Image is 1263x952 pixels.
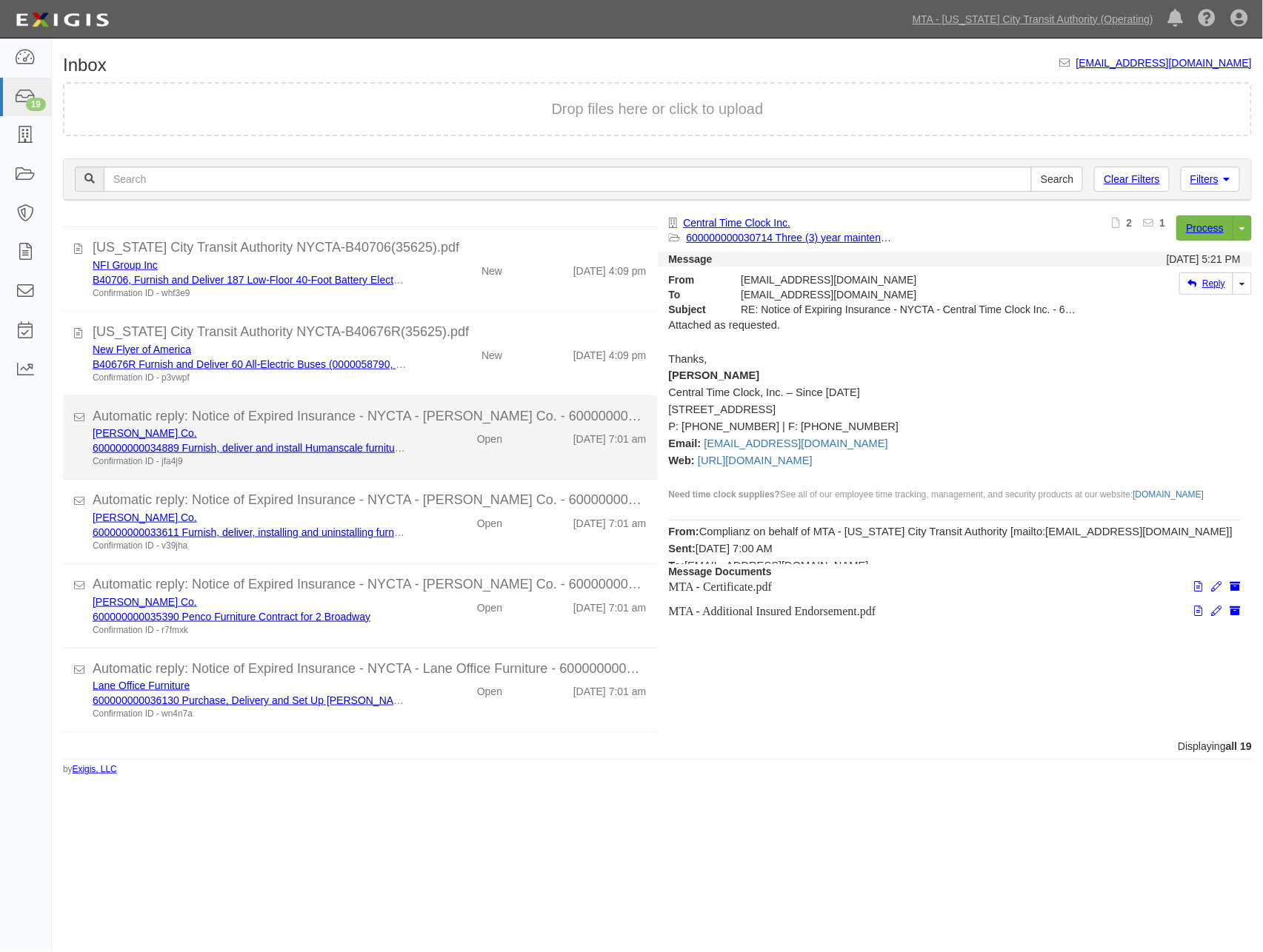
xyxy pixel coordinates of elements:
strong: From [658,272,730,287]
b: Sent: [669,543,696,554]
a: B40676R Furnish and Deliver 60 All-Electric Buses (0000058790, 0000082732) [93,358,457,370]
span: Web: [669,455,696,466]
div: New [481,258,502,278]
div: Open [477,594,502,615]
a: Process [1176,215,1233,241]
div: New Flyer of America [93,342,407,357]
strong: Message [669,253,713,265]
div: agreement-ny7ktk@mtato.complianz.com [730,287,1092,302]
p: MTA - Additional Insured Endorsement.pdf [669,603,1242,620]
div: RE: Notice of Expiring Insurance - NYCTA - Central Time Clock Inc. - 600000000030714 [730,302,1092,317]
b: 1 [1160,217,1166,229]
span: Central Time Clock, Inc. – Since [DATE] [669,386,861,398]
div: Confirmation ID - v39jha [93,540,407,552]
a: blocked::mailto:hal@centraltimeclock.com [704,438,888,449]
a: 600000000030714 Three (3) year maintenance of timestamp machine (REQ0000098915) [687,232,1098,244]
p: MTA - Certificate.pdf [669,579,1242,596]
div: [DATE] 4:09 pm [573,258,647,278]
div: [EMAIL_ADDRESS][DOMAIN_NAME] [730,272,1092,287]
div: New York City Transit Authority NYCTA-B40676R(35625).pdf [93,323,647,342]
div: Open [477,678,502,699]
div: Confirmation ID - whf3e9 [93,287,407,300]
div: Confirmation ID - r7fmxk [93,624,407,637]
span: Thanks, [669,353,707,365]
a: Central Time Clock Inc. [684,217,791,229]
a: [PERSON_NAME] Co. [93,596,197,608]
i: View [1194,606,1202,617]
span: See all of our employee time tracking, management, and security products at our website: [780,489,1133,500]
div: Automatic reply: Notice of Expired Insurance - NYCTA - WB Mason Co. - 600000000033611 [93,491,647,510]
div: Confirmation ID - jfa4j9 [93,455,407,468]
div: [DATE] 4:09 pm [573,342,647,363]
span: Need time clock supplies? [669,489,781,500]
span: From: [669,526,700,537]
h1: Inbox [63,56,107,75]
div: Automatic reply: Notice of Expired Insurance - NYCTA - WB Mason Co. - 600000000035390 [93,575,647,594]
a: Clear Filters [1094,167,1169,192]
a: Exigis, LLC [73,764,117,774]
i: Edit document [1211,606,1222,617]
button: Drop files here or click to upload [552,98,764,120]
i: View [1194,582,1202,592]
div: B40676R Furnish and Deliver 60 All-Electric Buses (0000058790, 0000082732) [93,357,407,372]
i: Edit document [1211,582,1222,592]
small: by [63,763,117,776]
a: New Flyer of America [93,343,191,355]
a: 600000000034889 Furnish, deliver and install Humanscale furniture & products (Riding OGS PC68352) [93,442,567,454]
a: Filters [1181,167,1240,192]
span: [PERSON_NAME] [669,369,760,381]
div: [DATE] 7:01 am [573,594,647,615]
input: Search [1031,167,1083,192]
strong: Message Documents [669,566,772,577]
div: Automatic reply: Notice of Expired Insurance - NYCTA - WB Mason Co. - 600000000034889 [93,407,647,426]
a: 600000000036130 Purchase, Delivery and Set Up [PERSON_NAME] Office Furniture includes 2 Bway [93,694,564,706]
span: Email: [669,438,702,449]
a: blocked::http://www.centraltimeclock.com/ [698,455,813,466]
i: Archive document [1230,582,1241,592]
strong: Subject [658,302,730,317]
span: Attached as requested. [669,319,781,331]
a: blocked::http://www.centraltimeclock.com/ [1133,489,1204,500]
div: [DATE] 7:01 am [573,426,647,446]
div: Displaying [52,739,1263,754]
a: Reply [1179,272,1233,295]
b: 2 [1127,217,1133,229]
strong: To [658,287,730,302]
a: 600000000035390 Penco Furniture Contract for 2 Broadway [93,611,370,623]
span: P: [PHONE_NUMBER] | F: [PHONE_NUMBER] [669,420,899,432]
a: [PERSON_NAME] Co. [93,512,197,523]
a: [PERSON_NAME] Co. [93,427,197,439]
span: [STREET_ADDRESS] [669,403,776,415]
div: [DATE] 7:01 am [573,678,647,699]
i: Help Center - Complianz [1199,10,1216,28]
div: Automatic reply: Notice of Expired Insurance - NYCTA - Lane Office Furniture - 600000000036130 [93,660,647,679]
b: To: [669,560,685,571]
div: [DATE] 7:01 am [573,510,647,531]
input: Search [104,167,1032,192]
div: New York City Transit Authority NYCTA-B40706(35625).pdf [93,238,647,258]
div: B40706, Furnish and Deliver 187 Low-Floor 40-Foot Battery Electric Buses and 18 Low-Floor 60-Foot... [93,272,407,287]
a: [EMAIL_ADDRESS][DOMAIN_NAME] [1076,57,1252,69]
a: NFI Group Inc [93,259,158,271]
div: 19 [26,98,46,111]
div: Open [477,510,502,531]
i: Archive document [1230,606,1241,617]
img: logo-5460c22ac91f19d4615b14bd174203de0afe785f0fc80cf4dbbc73dc1793850b.png [11,7,113,33]
div: Confirmation ID - wn4n7a [93,708,407,720]
a: Lane Office Furniture [93,680,190,691]
div: [DATE] 5:21 PM [1167,252,1241,267]
a: MTA - [US_STATE] City Transit Authority (Operating) [905,4,1161,34]
a: B40706, Furnish and Deliver 187 Low-Floor 40-Foot Battery Electric Buses and 18 Low-Floor 60-Foot... [93,274,960,286]
div: New [481,342,502,363]
div: Open [477,426,502,446]
span: Complianz on behalf of MTA - [US_STATE] City Transit Authority [mailto:[EMAIL_ADDRESS][DOMAIN_NAM... [669,526,1233,605]
div: NFI Group Inc [93,258,407,272]
div: Confirmation ID - p3vwpf [93,372,407,384]
b: all 19 [1226,740,1252,752]
a: 600000000033611 Furnish, deliver, installing and uninstalling furniture. [93,526,417,538]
